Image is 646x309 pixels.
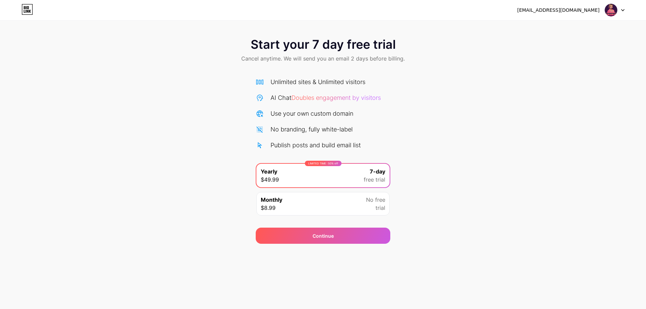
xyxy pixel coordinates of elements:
div: LIMITED TIME : 50% off [305,161,342,166]
span: Doubles engagement by visitors [291,94,381,101]
span: free trial [364,176,385,184]
span: Monthly [261,196,282,204]
div: No branding, fully white-label [271,125,353,134]
span: No free [366,196,385,204]
span: Yearly [261,167,277,176]
div: Continue [313,232,334,239]
span: Cancel anytime. We will send you an email 2 days before billing. [241,54,405,63]
span: Start your 7 day free trial [251,38,396,51]
img: Milo [605,4,617,16]
div: Use your own custom domain [271,109,353,118]
span: trial [375,204,385,212]
div: Publish posts and build email list [271,141,361,150]
div: AI Chat [271,93,381,102]
div: [EMAIL_ADDRESS][DOMAIN_NAME] [517,7,600,14]
div: Unlimited sites & Unlimited visitors [271,77,365,86]
span: $49.99 [261,176,279,184]
span: $8.99 [261,204,276,212]
span: 7-day [370,167,385,176]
